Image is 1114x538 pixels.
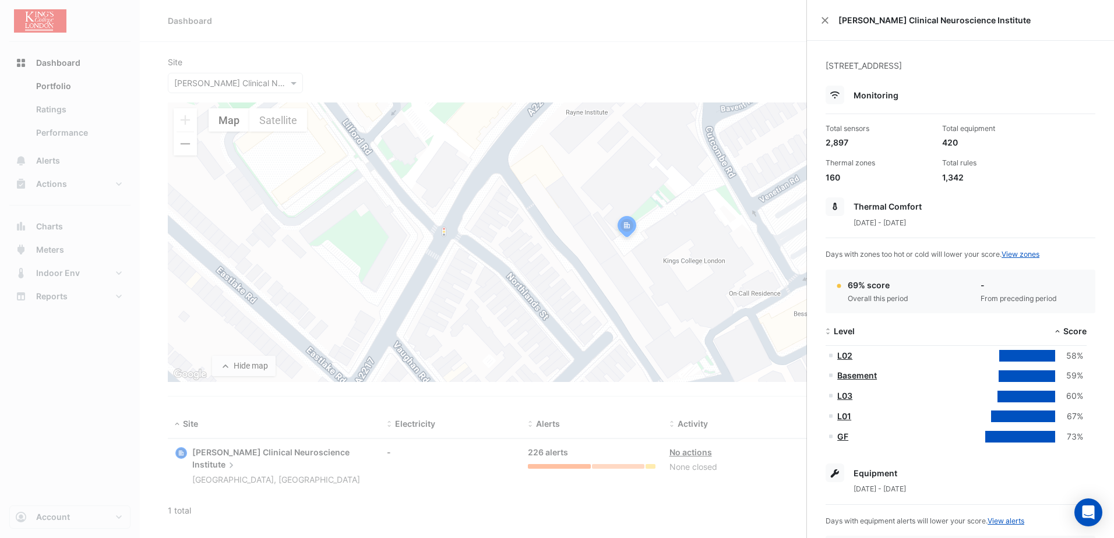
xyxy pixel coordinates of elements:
span: Thermal Comfort [854,201,922,211]
a: L03 [837,391,852,401]
a: View alerts [988,516,1024,525]
div: 2,897 [826,136,933,148]
span: [DATE] - [DATE] [854,484,906,493]
span: Score [1063,326,1087,336]
span: [DATE] - [DATE] [854,218,906,227]
div: 69% score [848,279,908,291]
span: Days with zones too hot or cold will lower your score. [826,250,1039,259]
div: Total equipment [942,123,1049,134]
div: 1,342 [942,171,1049,183]
div: [STREET_ADDRESS] [826,59,1095,86]
div: Thermal zones [826,158,933,168]
div: - [981,279,1057,291]
span: Monitoring [854,90,898,100]
div: Total rules [942,158,1049,168]
a: Basement [837,370,877,380]
button: Close [821,16,829,24]
div: Open Intercom Messenger [1074,498,1102,526]
span: Equipment [854,468,897,478]
div: 59% [1055,369,1083,383]
span: [PERSON_NAME] Clinical Neuroscience Institute [838,14,1100,26]
div: 160 [826,171,933,183]
a: View zones [1002,250,1039,259]
div: Total sensors [826,123,933,134]
div: 60% [1055,390,1083,403]
a: L01 [837,411,851,421]
div: 67% [1055,410,1083,423]
span: Level [834,326,855,336]
div: 420 [942,136,1049,148]
div: Overall this period [848,293,908,304]
div: 73% [1055,430,1083,444]
span: Days with equipment alerts will lower your score. [826,516,1024,525]
a: L02 [837,351,852,360]
a: GF [837,431,848,441]
div: 58% [1055,349,1083,363]
div: From preceding period [981,293,1057,304]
